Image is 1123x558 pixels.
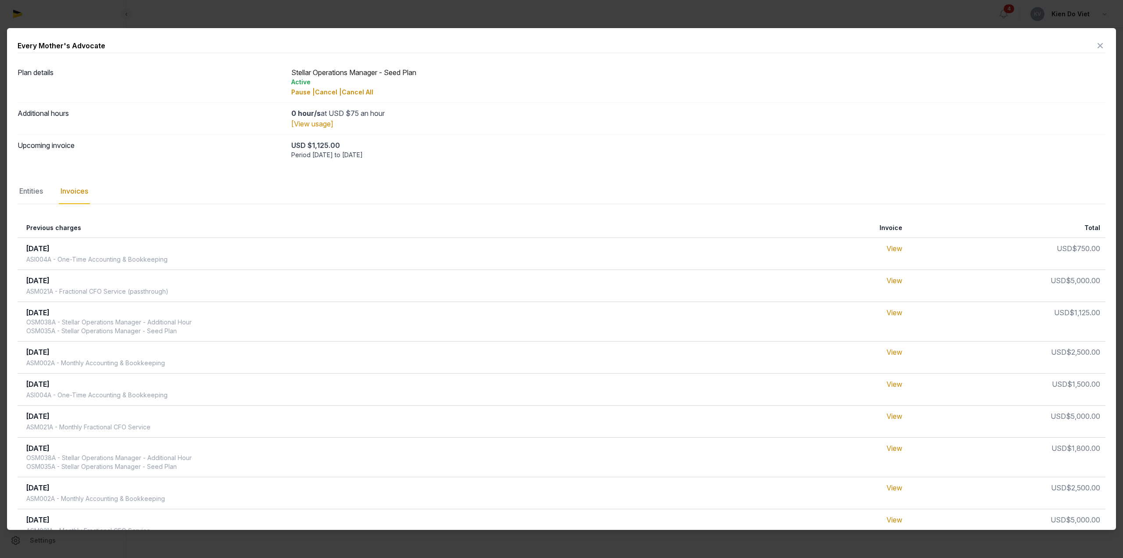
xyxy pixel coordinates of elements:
[26,412,50,421] span: [DATE]
[26,494,165,503] div: ASM002A - Monthly Accounting & Bookkeeping
[1067,444,1100,453] span: $1,800.00
[1069,308,1100,317] span: $1,125.00
[18,108,284,129] dt: Additional hours
[1072,244,1100,253] span: $750.00
[1051,483,1066,492] span: USD
[26,359,165,367] div: ASM002A - Monthly Accounting & Bookkeeping
[1051,444,1067,453] span: USD
[26,308,50,317] span: [DATE]
[887,444,902,453] a: View
[26,255,168,264] div: ASI004A - One-Time Accounting & Bookkeeping
[1051,515,1066,524] span: USD
[1051,276,1066,285] span: USD
[1067,380,1100,389] span: $1,500.00
[291,67,1105,97] div: Stellar Operations Manager - Seed Plan
[26,483,50,492] span: [DATE]
[26,348,50,356] span: [DATE]
[18,140,284,159] dt: Upcoming invoice
[342,88,373,96] span: Cancel All
[1066,515,1100,524] span: $5,000.00
[26,391,168,400] div: ASI004A - One-Time Accounting & Bookkeeping
[291,140,1105,151] div: USD $1,125.00
[887,244,902,253] a: View
[887,348,902,356] a: View
[26,454,192,471] div: OSM038A - Stellar Operations Manager - Additional Hour OSM035A - Stellar Operations Manager - See...
[18,67,284,97] dt: Plan details
[18,179,1105,204] nav: Tabs
[18,218,667,238] th: Previous charges
[1057,244,1072,253] span: USD
[667,218,907,238] th: Invoice
[26,287,168,296] div: ASM021A - Fractional CFO Service (passthrough)
[291,109,321,118] strong: 0 hour/s
[291,151,1105,159] div: Period [DATE] to [DATE]
[18,179,45,204] div: Entities
[1066,276,1100,285] span: $5,000.00
[1051,348,1066,356] span: USD
[887,483,902,492] a: View
[291,108,1105,119] div: at USD $75 an hour
[26,423,150,432] div: ASM021A - Monthly Fractional CFO Service
[26,318,192,335] div: OSM038A - Stellar Operations Manager - Additional Hour OSM035A - Stellar Operations Manager - See...
[59,179,90,204] div: Invoices
[26,276,50,285] span: [DATE]
[1066,483,1100,492] span: $2,500.00
[291,88,315,96] span: Pause |
[26,515,50,524] span: [DATE]
[291,78,1105,86] div: Active
[1066,412,1100,421] span: $5,000.00
[315,88,342,96] span: Cancel |
[1052,380,1067,389] span: USD
[291,119,333,128] a: [View usage]
[26,244,50,253] span: [DATE]
[887,308,902,317] a: View
[26,526,150,535] div: ASM021A - Monthly Fractional CFO Service
[1051,412,1066,421] span: USD
[887,515,902,524] a: View
[26,444,50,453] span: [DATE]
[887,412,902,421] a: View
[1054,308,1069,317] span: USD
[887,276,902,285] a: View
[908,218,1105,238] th: Total
[18,40,105,51] div: Every Mother's Advocate
[887,380,902,389] a: View
[1066,348,1100,356] span: $2,500.00
[26,380,50,389] span: [DATE]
